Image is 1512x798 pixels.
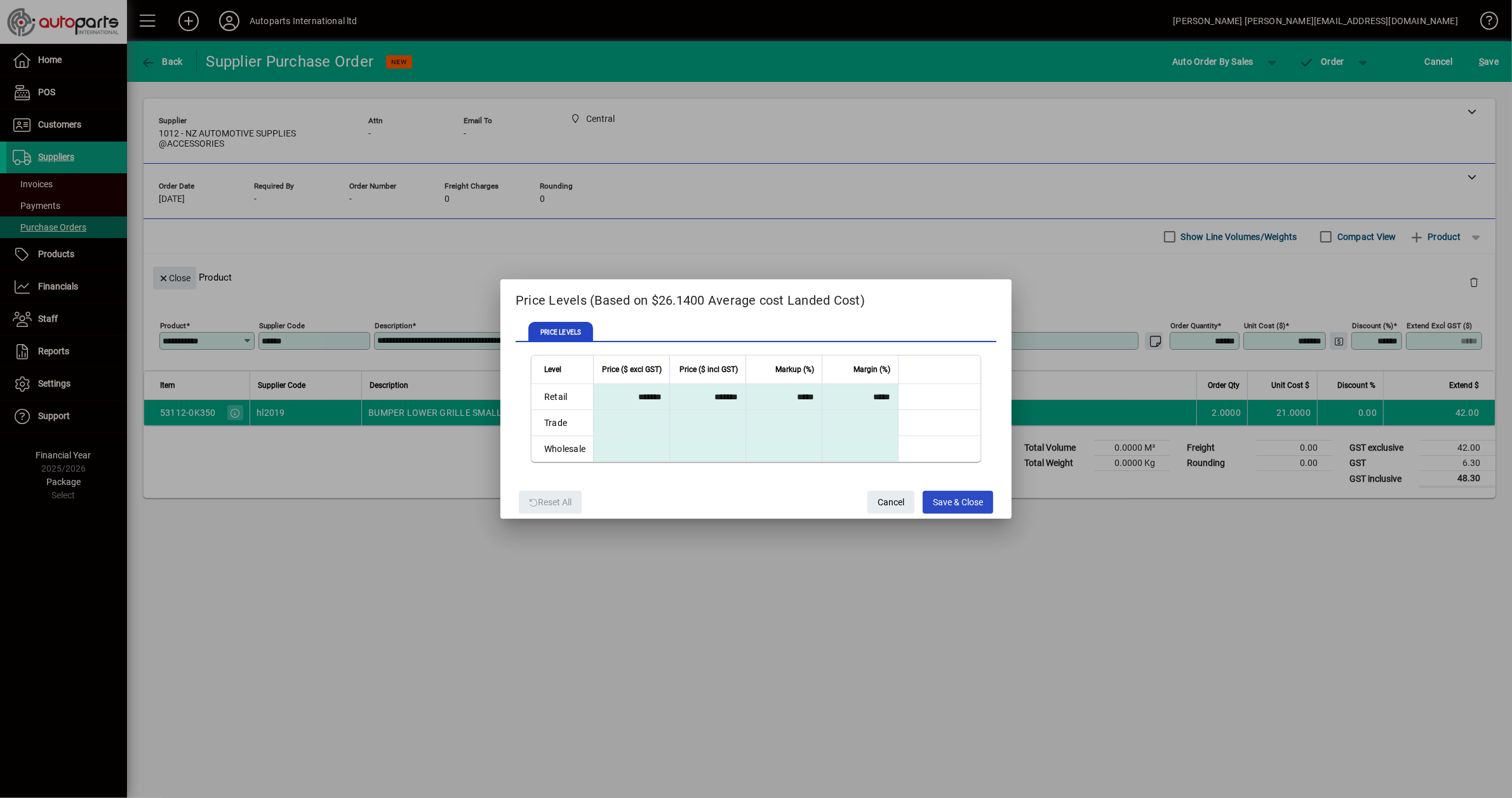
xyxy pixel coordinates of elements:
button: Save & Close [923,491,993,514]
span: Price ($ excl GST) [602,362,662,376]
span: Margin (%) [853,362,890,376]
td: Wholesale [532,436,593,462]
span: Save & Close [933,492,983,513]
span: Cancel [878,492,904,513]
span: PRICE LEVELS [528,322,593,342]
span: Markup (%) [775,362,814,376]
td: Retail [532,384,593,410]
td: Trade [532,410,593,436]
span: Price ($ incl GST) [679,362,738,376]
span: Level [544,362,561,376]
h2: Price Levels (Based on $26.1400 Average cost Landed Cost) [500,279,1012,316]
button: Cancel [867,491,914,514]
